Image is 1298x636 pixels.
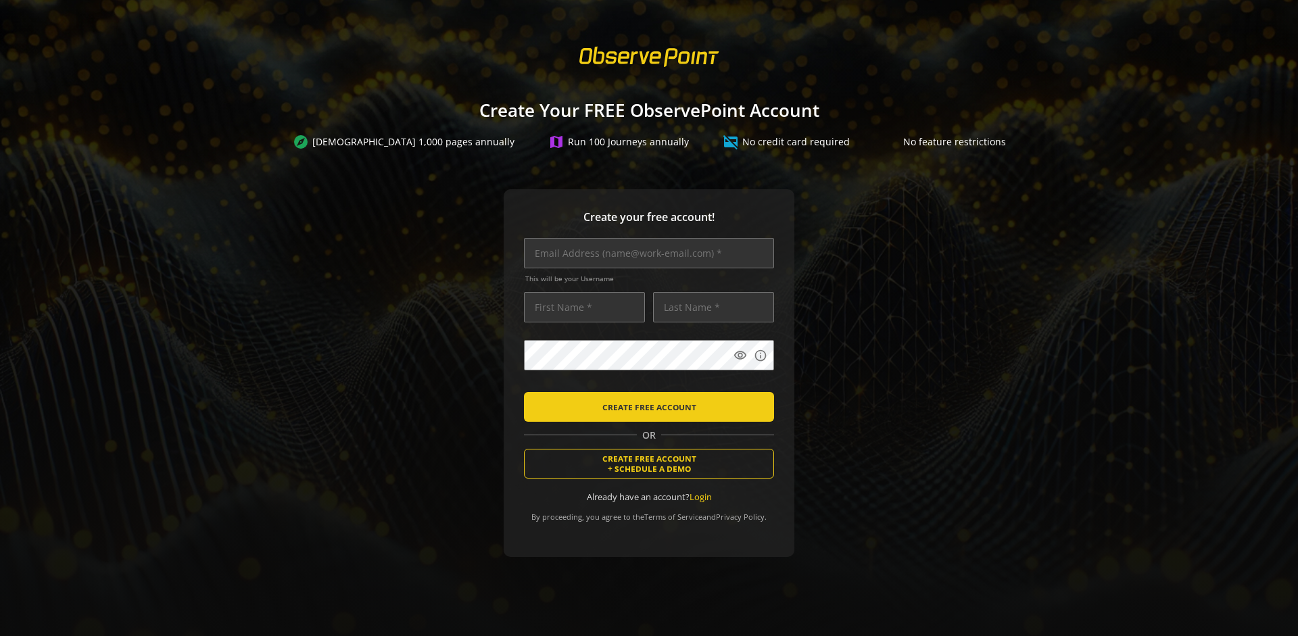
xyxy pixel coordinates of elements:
a: Terms of Service [644,512,702,522]
button: CREATE FREE ACCOUNT [524,392,774,422]
span: Create your free account! [524,210,774,225]
span: This will be your Username [525,274,774,283]
span: OR [637,429,661,442]
button: CREATE FREE ACCOUNT+ SCHEDULE A DEMO [524,449,774,479]
div: Run 100 Journeys annually [548,134,689,150]
input: First Name * [524,292,645,322]
mat-icon: visibility [734,349,747,362]
mat-icon: info [754,349,767,362]
div: No credit card required [723,134,850,150]
span: CREATE FREE ACCOUNT [602,395,696,419]
mat-icon: credit_card_off [723,134,739,150]
input: Last Name * [653,292,774,322]
a: Privacy Policy [716,512,765,522]
div: [DEMOGRAPHIC_DATA] 1,000 pages annually [293,134,514,150]
div: No feature restrictions [884,134,1006,150]
span: CREATE FREE ACCOUNT + SCHEDULE A DEMO [602,454,696,474]
div: By proceeding, you agree to the and . [524,503,774,522]
mat-icon: map [548,134,564,150]
mat-icon: explore [293,134,309,150]
div: Already have an account? [524,491,774,504]
a: Login [690,491,712,503]
input: Email Address (name@work-email.com) * [524,238,774,268]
